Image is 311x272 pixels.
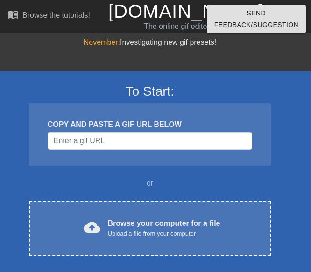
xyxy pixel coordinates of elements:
[48,119,252,130] div: COPY AND PASTE A GIF URL BELOW
[108,218,220,238] div: Browse your computer for a file
[108,1,264,21] a: [DOMAIN_NAME]
[22,11,90,19] div: Browse the tutorials!
[7,9,19,20] span: menu_book
[108,229,220,238] div: Upload a file from your computer
[214,7,298,30] span: Send Feedback/Suggestion
[48,132,252,150] input: Username
[207,5,306,33] button: Send Feedback/Suggestion
[7,9,90,23] a: Browse the tutorials!
[108,21,245,32] div: The online gif editor
[11,178,289,189] div: or
[84,219,100,236] span: cloud_upload
[84,38,120,46] span: November:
